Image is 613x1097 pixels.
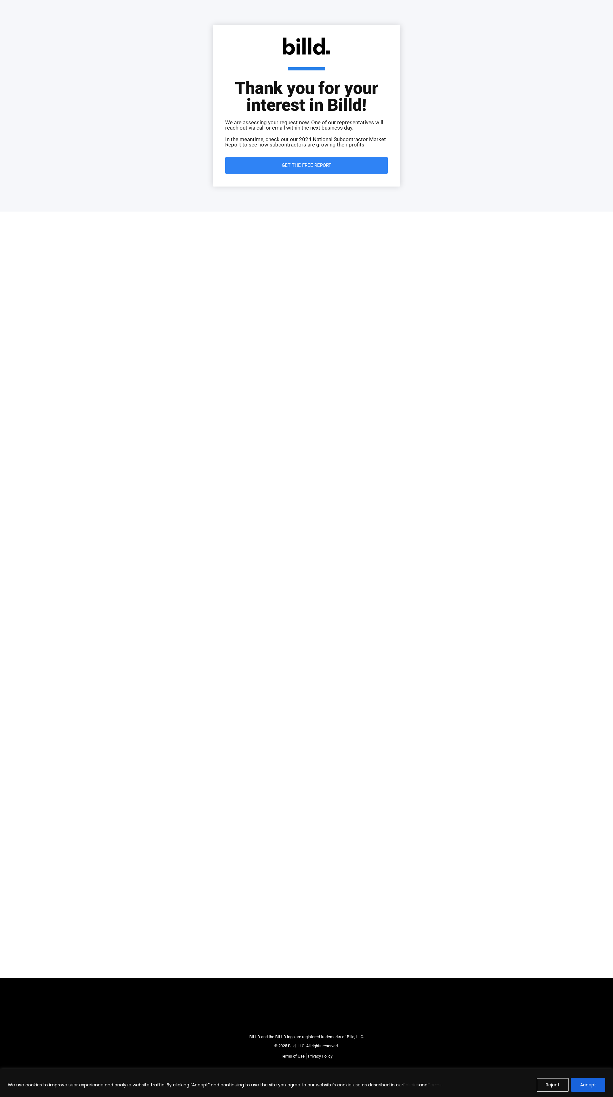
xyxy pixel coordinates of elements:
a: Get the Free Report [225,157,388,174]
span: Get the Free Report [282,163,331,168]
button: Reject [537,1078,569,1092]
p: We use cookies to improve user experience and analyze website traffic. By clicking “Accept” and c... [8,1081,443,1089]
p: We are assessing your request now. One of our representatives will reach out via call or email wi... [225,120,388,131]
a: Terms of Use [281,1053,305,1059]
a: Policies [403,1082,419,1088]
button: Accept [571,1078,605,1092]
h1: Thank you for your interest in Billd! [225,67,388,114]
p: In the meantime, check out our 2024 National Subcontractor Market Report to see how subcontractor... [225,137,388,147]
span: BILLD and the BILLD logo are registered trademarks of Billd, LLC. © 2025 Billd, LLC. All rights r... [249,1034,364,1048]
a: Privacy Policy [308,1053,332,1059]
a: Terms [428,1082,442,1088]
nav: Menu [281,1053,332,1059]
